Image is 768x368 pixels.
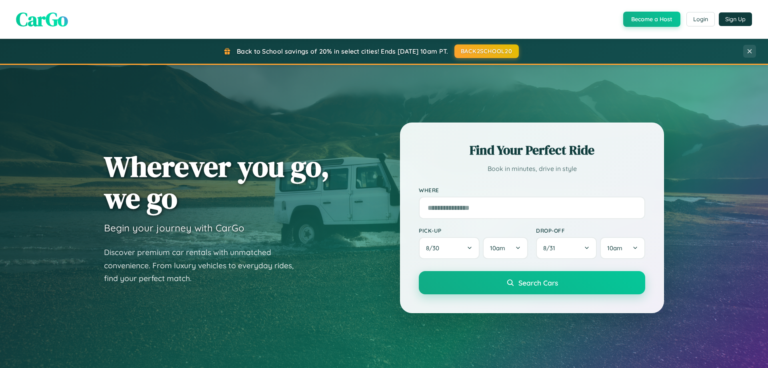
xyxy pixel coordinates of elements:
span: 8 / 31 [543,244,559,252]
button: 8/30 [419,237,480,259]
span: 8 / 30 [426,244,443,252]
span: Back to School savings of 20% in select cities! Ends [DATE] 10am PT. [237,47,448,55]
button: 10am [600,237,645,259]
button: 10am [483,237,528,259]
button: Login [686,12,715,26]
button: 8/31 [536,237,597,259]
p: Book in minutes, drive in style [419,163,645,175]
h2: Find Your Perfect Ride [419,141,645,159]
label: Where [419,187,645,193]
button: BACK2SCHOOL20 [454,44,519,58]
span: 10am [490,244,505,252]
label: Pick-up [419,227,528,234]
span: CarGo [16,6,68,32]
span: 10am [607,244,622,252]
button: Become a Host [623,12,680,27]
h3: Begin your journey with CarGo [104,222,244,234]
p: Discover premium car rentals with unmatched convenience. From luxury vehicles to everyday rides, ... [104,246,304,285]
button: Sign Up [719,12,752,26]
span: Search Cars [518,278,558,287]
label: Drop-off [536,227,645,234]
h1: Wherever you go, we go [104,151,330,214]
button: Search Cars [419,271,645,294]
